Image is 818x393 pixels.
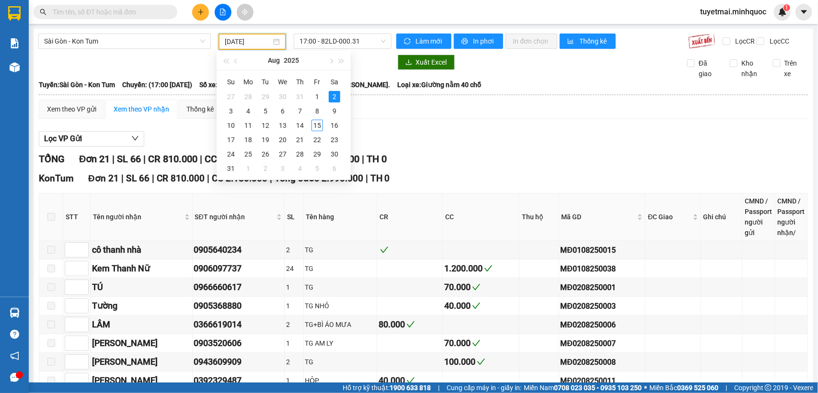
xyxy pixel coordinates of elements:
[305,338,376,348] div: TG AM LY
[444,262,517,275] div: 1.200.000
[93,212,183,222] span: Tên người nhận
[377,193,443,241] th: CR
[277,105,288,117] div: 6
[406,376,415,385] span: check
[242,148,254,160] div: 25
[277,91,288,102] div: 30
[309,118,326,133] td: 2025-08-15
[274,118,291,133] td: 2025-08-13
[225,163,237,174] div: 31
[260,91,271,102] div: 29
[10,62,20,72] img: warehouse-icon
[291,104,309,118] td: 2025-08-07
[277,163,288,174] div: 3
[242,120,254,131] div: 11
[222,90,240,104] td: 2025-07-27
[92,337,191,350] div: [PERSON_NAME]
[286,263,302,274] div: 24
[326,104,343,118] td: 2025-08-09
[559,241,646,259] td: MĐ0108250015
[194,281,283,294] div: 0966660617
[309,90,326,104] td: 2025-08-01
[447,382,521,393] span: Cung cấp máy in - giấy in:
[390,384,431,392] strong: 1900 633 818
[294,148,306,160] div: 28
[242,163,254,174] div: 1
[291,90,309,104] td: 2025-07-31
[785,4,788,11] span: 1
[745,196,772,238] div: CMND / Passport người gửi
[286,301,302,311] div: 1
[406,320,415,329] span: check
[444,355,517,369] div: 100.000
[559,278,646,297] td: MĐ0208250001
[559,334,646,353] td: MĐ0208250007
[561,263,644,275] div: MĐ0108250038
[329,134,340,146] div: 23
[260,134,271,146] div: 19
[193,259,285,278] td: 0906097737
[561,244,644,256] div: MĐ0108250015
[311,134,323,146] div: 22
[222,118,240,133] td: 2025-08-10
[561,356,644,368] div: MĐ0208250008
[205,153,262,165] span: CC 2.180.000
[444,281,517,294] div: 70.000
[329,163,340,174] div: 6
[257,147,274,161] td: 2025-08-26
[193,353,285,371] td: 0943609909
[91,297,193,315] td: Tường
[695,58,723,79] span: Đã giao
[91,278,193,297] td: TÚ
[91,241,193,259] td: cô thanh nhà
[186,104,214,114] div: Thống kê
[92,374,191,387] div: [PERSON_NAME]
[195,212,275,222] span: SĐT người nhận
[47,104,96,114] div: Xem theo VP gửi
[692,6,774,18] span: tuyetmai.minhquoc
[726,382,727,393] span: |
[268,51,280,70] button: Aug
[286,338,302,348] div: 1
[240,104,257,118] td: 2025-08-04
[404,38,412,45] span: sync
[8,6,21,21] img: logo-vxr
[438,382,439,393] span: |
[567,38,576,45] span: bar-chart
[225,134,237,146] div: 17
[294,91,306,102] div: 31
[222,104,240,118] td: 2025-08-03
[257,104,274,118] td: 2025-08-05
[559,353,646,371] td: MĐ0208250008
[92,318,191,331] div: LÂM
[778,8,787,16] img: icon-new-feature
[326,147,343,161] td: 2025-08-30
[193,297,285,315] td: 0905368880
[311,148,323,160] div: 29
[200,153,202,165] span: |
[560,34,616,49] button: bar-chartThống kê
[91,334,193,353] td: chú Toàn
[114,104,169,114] div: Xem theo VP nhận
[795,4,812,21] button: caret-down
[257,90,274,104] td: 2025-07-29
[242,105,254,117] div: 4
[274,161,291,176] td: 2025-09-03
[10,38,20,48] img: solution-icon
[285,193,304,241] th: SL
[305,245,376,255] div: TG
[194,243,283,257] div: 0905640234
[193,334,285,353] td: 0903520606
[131,135,139,142] span: down
[305,282,376,292] div: TG
[10,351,19,360] span: notification
[112,153,115,165] span: |
[207,173,209,184] span: |
[240,90,257,104] td: 2025-07-28
[648,212,691,222] span: ĐC Giao
[193,241,285,259] td: 0905640234
[260,163,271,174] div: 2
[275,173,363,184] span: Tổng cước 2.990.000
[561,337,644,349] div: MĐ0208250007
[559,259,646,278] td: MĐ0108250038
